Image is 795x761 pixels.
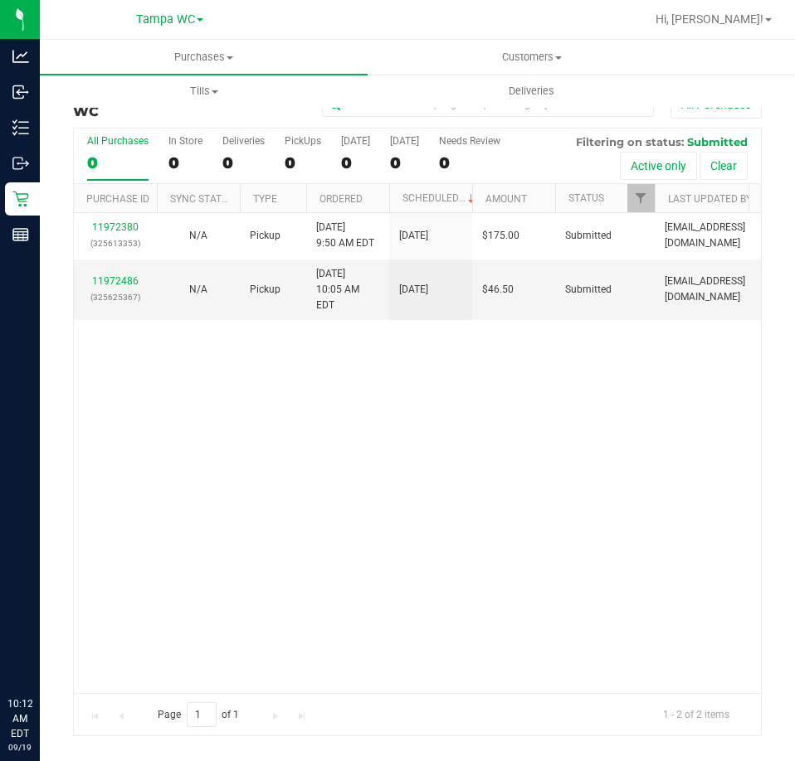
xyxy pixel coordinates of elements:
[84,289,147,305] p: (325625367)
[73,90,303,119] h3: Purchase Fulfillment:
[439,153,500,172] div: 0
[250,228,280,244] span: Pickup
[439,135,500,147] div: Needs Review
[368,40,695,75] a: Customers
[189,282,207,298] button: N/A
[482,228,519,244] span: $175.00
[222,153,265,172] div: 0
[285,135,321,147] div: PickUps
[12,84,29,100] inline-svg: Inbound
[253,193,277,205] a: Type
[368,50,695,65] span: Customers
[189,230,207,241] span: Not Applicable
[92,275,139,287] a: 11972486
[341,135,370,147] div: [DATE]
[568,192,604,204] a: Status
[565,228,612,244] span: Submitted
[7,696,32,741] p: 10:12 AM EDT
[402,192,478,204] a: Scheduled
[12,48,29,65] inline-svg: Analytics
[92,221,139,233] a: 11972380
[700,152,748,180] button: Clear
[319,193,363,205] a: Ordered
[285,153,321,172] div: 0
[40,40,368,75] a: Purchases
[12,191,29,207] inline-svg: Retail
[650,702,743,727] span: 1 - 2 of 2 items
[12,155,29,172] inline-svg: Outbound
[486,84,577,99] span: Deliveries
[168,153,202,172] div: 0
[170,193,234,205] a: Sync Status
[341,153,370,172] div: 0
[136,12,195,27] span: Tampa WC
[399,228,428,244] span: [DATE]
[250,282,280,298] span: Pickup
[576,135,684,148] span: Filtering on status:
[41,84,367,99] span: Tills
[485,193,527,205] a: Amount
[40,50,368,65] span: Purchases
[390,153,419,172] div: 0
[565,282,612,298] span: Submitted
[620,152,697,180] button: Active only
[222,135,265,147] div: Deliveries
[668,193,752,205] a: Last Updated By
[87,153,149,172] div: 0
[87,135,149,147] div: All Purchases
[168,135,202,147] div: In Store
[189,228,207,244] button: N/A
[368,74,695,109] a: Deliveries
[84,235,147,251] p: (325613353)
[482,282,514,298] span: $46.50
[144,702,253,728] span: Page of 1
[17,628,66,678] iframe: Resource center
[399,282,428,298] span: [DATE]
[86,193,149,205] a: Purchase ID
[187,702,217,728] input: 1
[7,741,32,754] p: 09/19
[316,220,374,251] span: [DATE] 9:50 AM EDT
[687,135,748,148] span: Submitted
[189,284,207,295] span: Not Applicable
[12,119,29,136] inline-svg: Inventory
[12,226,29,243] inline-svg: Reports
[40,74,368,109] a: Tills
[316,266,379,314] span: [DATE] 10:05 AM EDT
[627,184,655,212] a: Filter
[656,12,763,26] span: Hi, [PERSON_NAME]!
[390,135,419,147] div: [DATE]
